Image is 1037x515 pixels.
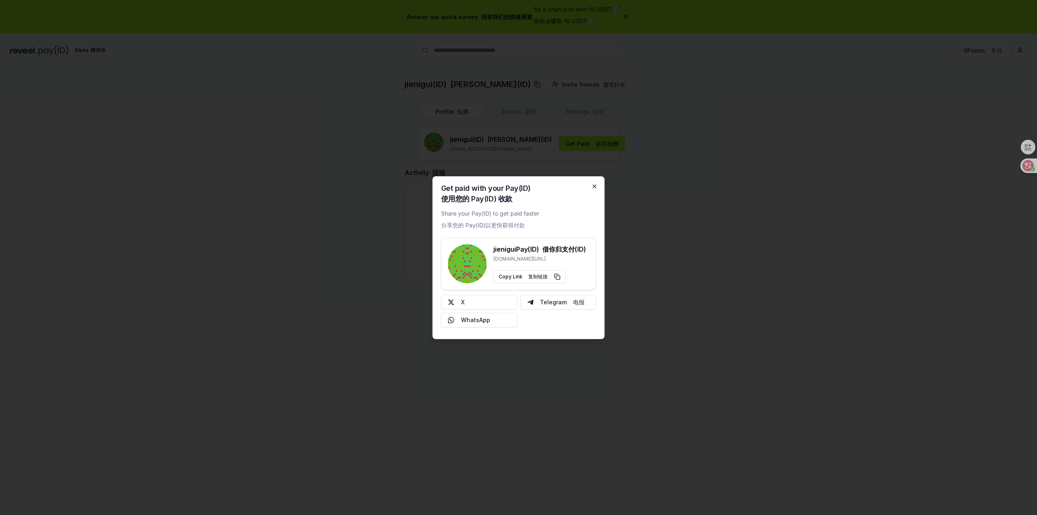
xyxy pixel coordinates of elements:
p: [DOMAIN_NAME][URL] [493,256,586,262]
button: X [441,295,517,310]
font: 分享您的 Pay(ID)以更快获得付款 [441,222,525,229]
font: 借你归支付(ID) [542,245,586,253]
h2: Get paid with your Pay(ID) [441,185,531,206]
img: Whatsapp [448,317,454,323]
button: Copy Link 复制链接 [493,270,566,283]
font: 使用您的 Pay(ID) 收款 [441,194,512,203]
img: Telegram [527,299,533,306]
h3: jienigui Pay(ID) [493,244,586,254]
button: WhatsApp [441,313,517,327]
p: Share your Pay(ID) to get paid faster [441,209,539,233]
font: 电报 [573,299,585,306]
img: X [448,299,454,306]
font: 复制链接 [528,274,548,280]
button: Telegram 电报 [520,295,596,310]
